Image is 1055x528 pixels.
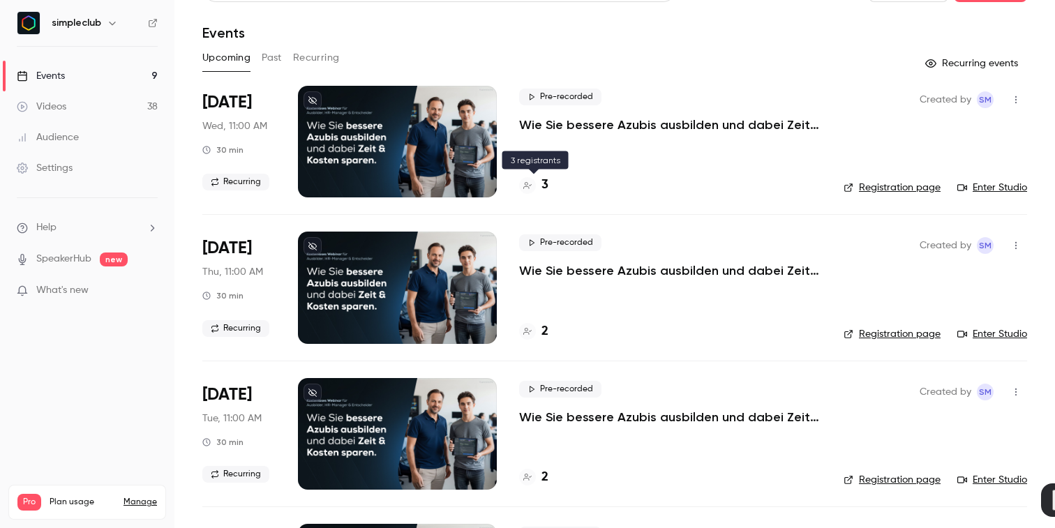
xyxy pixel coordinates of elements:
[202,86,276,197] div: Aug 13 Wed, 11:00 AM (Europe/Berlin)
[519,176,548,195] a: 3
[541,176,548,195] h4: 3
[202,378,276,490] div: Aug 19 Tue, 11:00 AM (Europe/Berlin)
[52,16,101,30] h6: simpleclub
[979,237,992,254] span: sM
[141,285,158,297] iframe: Noticeable Trigger
[202,232,276,343] div: Aug 14 Thu, 11:00 AM (Europe/Berlin)
[124,497,157,508] a: Manage
[202,437,244,448] div: 30 min
[17,69,65,83] div: Events
[519,468,548,487] a: 2
[17,220,158,235] li: help-dropdown-opener
[202,144,244,156] div: 30 min
[977,237,994,254] span: simpleclub Marketing
[202,47,250,69] button: Upcoming
[519,322,548,341] a: 2
[202,119,267,133] span: Wed, 11:00 AM
[519,89,601,105] span: Pre-recorded
[541,468,548,487] h4: 2
[202,174,269,190] span: Recurring
[100,252,128,266] span: new
[919,52,1027,75] button: Recurring events
[17,100,66,114] div: Videos
[844,181,941,195] a: Registration page
[541,322,548,341] h4: 2
[262,47,282,69] button: Past
[920,91,971,108] span: Created by
[519,409,821,425] a: Wie Sie bessere Azubis ausbilden und dabei Zeit & Kosten sparen. (Dienstag, 11:00 Uhr)
[17,161,73,175] div: Settings
[202,237,252,259] span: [DATE]
[957,181,1027,195] a: Enter Studio
[519,262,821,279] a: Wie Sie bessere Azubis ausbilden und dabei Zeit & Kosten sparen. (Donnerstag, 11:00 Uhr)
[36,220,57,235] span: Help
[519,381,601,398] span: Pre-recorded
[202,265,263,279] span: Thu, 11:00 AM
[202,24,245,41] h1: Events
[519,234,601,251] span: Pre-recorded
[17,12,40,34] img: simpleclub
[202,412,262,425] span: Tue, 11:00 AM
[202,91,252,114] span: [DATE]
[957,327,1027,341] a: Enter Studio
[17,494,41,511] span: Pro
[844,327,941,341] a: Registration page
[202,384,252,406] span: [DATE]
[202,320,269,337] span: Recurring
[202,290,244,301] div: 30 min
[844,473,941,487] a: Registration page
[979,91,992,108] span: sM
[17,130,79,144] div: Audience
[293,47,340,69] button: Recurring
[920,237,971,254] span: Created by
[519,116,821,133] a: Wie Sie bessere Azubis ausbilden und dabei Zeit & Kosten sparen. (Mittwoch, 11:00 Uhr)
[977,91,994,108] span: simpleclub Marketing
[36,283,89,298] span: What's new
[202,466,269,483] span: Recurring
[50,497,115,508] span: Plan usage
[36,252,91,266] a: SpeakerHub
